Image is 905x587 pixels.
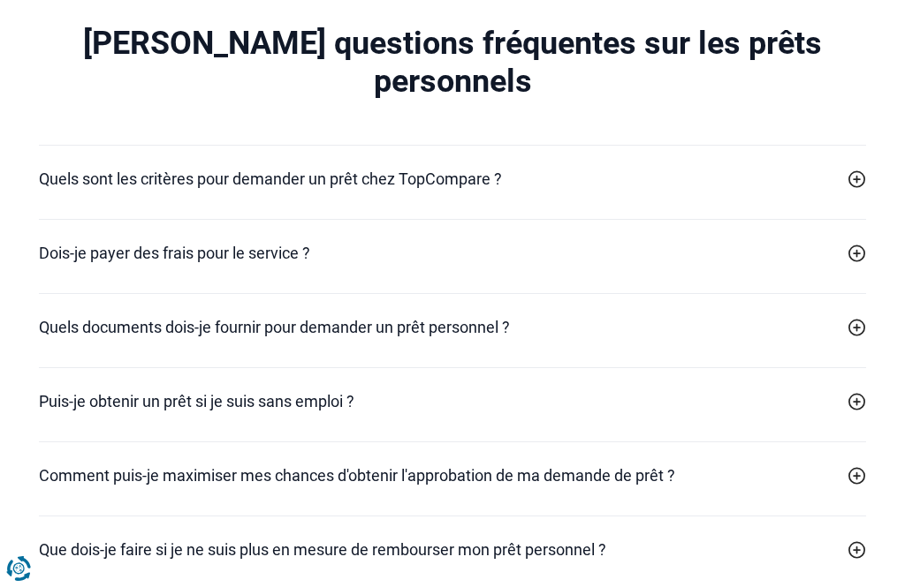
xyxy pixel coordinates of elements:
[39,463,866,487] a: Comment puis-je maximiser mes chances d'obtenir l'approbation de ma demande de prêt ?
[39,389,354,413] h2: Puis-je obtenir un prêt si je suis sans emploi ?
[39,389,866,413] a: Puis-je obtenir un prêt si je suis sans emploi ?
[39,25,866,101] h2: [PERSON_NAME] questions fréquentes sur les prêts personnels
[39,315,510,339] h2: Quels documents dois-je fournir pour demander un prêt personnel ?
[39,241,310,265] h2: Dois-je payer des frais pour le service ?
[39,315,866,339] a: Quels documents dois-je fournir pour demander un prêt personnel ?
[39,463,675,487] h2: Comment puis-je maximiser mes chances d'obtenir l'approbation de ma demande de prêt ?
[39,167,502,191] h2: Quels sont les critères pour demander un prêt chez TopCompare ?
[39,241,866,265] a: Dois-je payer des frais pour le service ?
[39,538,606,561] h2: Que dois-je faire si je ne suis plus en mesure de rembourser mon prêt personnel ?
[39,167,866,191] a: Quels sont les critères pour demander un prêt chez TopCompare ?
[39,538,866,561] a: Que dois-je faire si je ne suis plus en mesure de rembourser mon prêt personnel ?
